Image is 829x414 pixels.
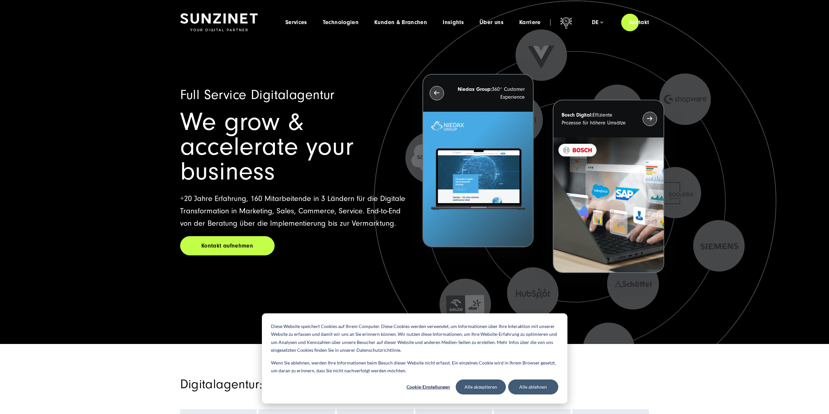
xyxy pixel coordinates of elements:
img: SUNZINET Full Service Digital Agentur [180,13,258,32]
strong: Niedax Group: [458,86,492,92]
a: Karriere [519,19,541,26]
p: +20 Jahre Erfahrung, 160 Mitarbeitende in 3 Ländern für die Digitale Transformation in Marketing,... [180,193,407,230]
div: Cookie banner [262,313,567,404]
button: Niedax Group:360° Customer Experience Letztes Projekt von Niedax. Ein Laptop auf dem die Niedax W... [422,74,534,248]
h2: Digitalagentur: Unsere Services [180,377,490,392]
button: Alle akzeptieren [456,379,506,394]
a: Technologien [323,19,359,26]
a: Kontakt aufnehmen [180,236,275,255]
button: Cookie-Einstellungen [403,379,453,394]
p: Diese Website speichert Cookies auf Ihrem Computer. Diese Cookies werden verwendet, um Informatio... [271,322,558,354]
p: 360° Customer Experience [456,85,525,101]
strong: Bosch Digital: [562,112,593,118]
button: Bosch Digital:Effiziente Prozesse für höhere Umsätze BOSCH - Kundeprojekt - Digital Transformatio... [553,100,664,273]
a: Über uns [479,19,504,26]
a: Kunden & Branchen [374,19,427,26]
h1: We grow & accelerate your business [180,110,407,184]
p: Effiziente Prozesse für höhere Umsätze [562,111,631,127]
div: de [592,19,603,26]
a: Services [285,19,307,26]
span: Full Service Digitalagentur [180,87,335,103]
img: Letztes Projekt von Niedax. Ein Laptop auf dem die Niedax Website geöffnet ist, auf blauem Hinter... [423,112,533,247]
button: Alle ablehnen [508,379,558,394]
a: Kontakt [621,13,657,32]
a: Insights [443,19,464,26]
p: Wenn Sie ablehnen, werden Ihre Informationen beim Besuch dieser Website nicht erfasst. Ein einzel... [271,359,558,375]
img: BOSCH - Kundeprojekt - Digital Transformation Agentur SUNZINET [553,137,663,273]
